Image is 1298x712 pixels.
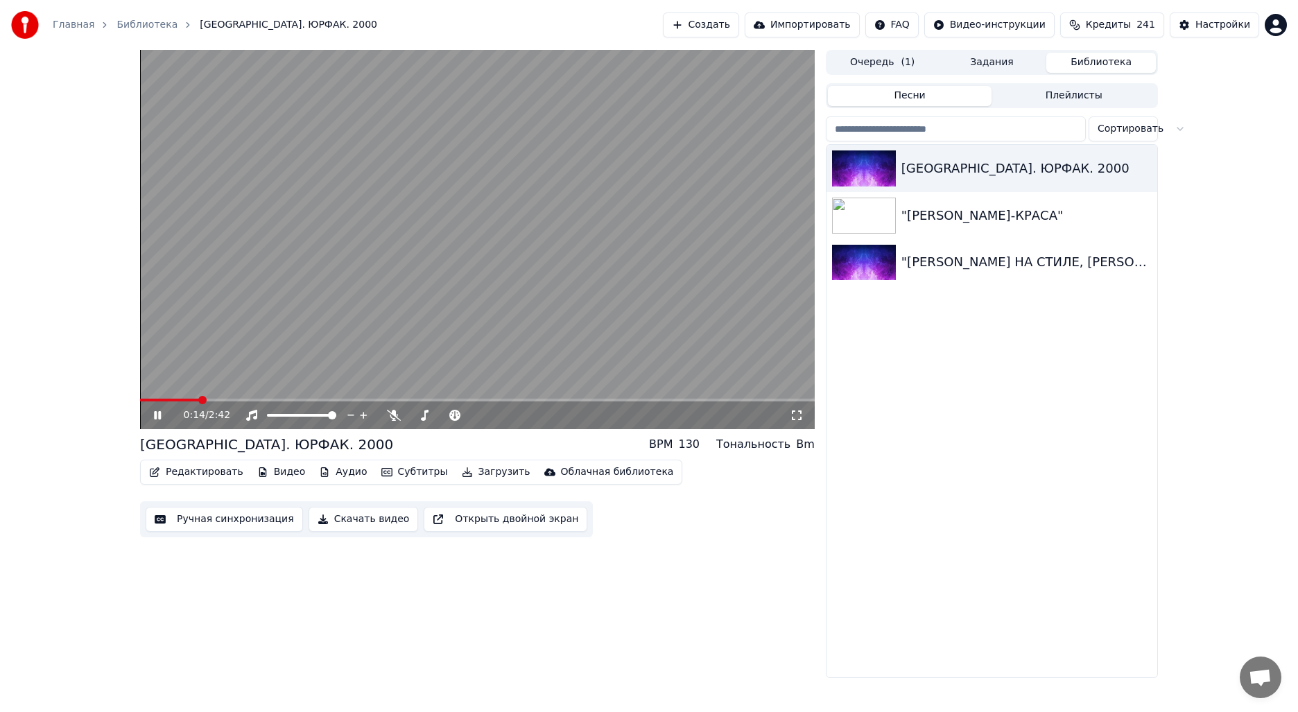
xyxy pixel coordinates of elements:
button: Открыть двойной экран [424,507,587,532]
span: ( 1 ) [901,55,915,69]
div: Облачная библиотека [561,465,674,479]
div: [GEOGRAPHIC_DATA]. ЮРФАК. 2000 [140,435,393,454]
button: Библиотека [1046,53,1156,73]
div: Настройки [1195,18,1250,32]
span: 241 [1136,18,1155,32]
div: BPM [649,436,673,453]
button: Скачать видео [309,507,419,532]
div: Bm [796,436,815,453]
button: Настройки [1170,12,1259,37]
button: Импортировать [745,12,860,37]
nav: breadcrumb [53,18,377,32]
div: "[PERSON_NAME]-КРАСА" [901,206,1152,225]
button: Аудио [313,462,372,482]
button: Создать [663,12,739,37]
button: Песни [828,86,992,106]
button: Ручная синхронизация [146,507,303,532]
button: FAQ [865,12,919,37]
button: Плейлисты [992,86,1156,106]
button: Видео-инструкции [924,12,1055,37]
button: Видео [252,462,311,482]
button: Редактировать [144,462,249,482]
button: Кредиты241 [1060,12,1164,37]
div: Тональность [716,436,790,453]
div: 130 [678,436,700,453]
button: Очередь [828,53,937,73]
span: Сортировать [1098,122,1163,136]
button: Задания [937,53,1047,73]
span: 0:14 [184,408,205,422]
span: [GEOGRAPHIC_DATA]. ЮРФАК. 2000 [200,18,377,32]
button: Субтитры [376,462,453,482]
div: / [184,408,217,422]
button: Загрузить [456,462,536,482]
div: [GEOGRAPHIC_DATA]. ЮРФАК. 2000 [901,159,1152,178]
span: 2:42 [209,408,230,422]
div: Открытый чат [1240,657,1281,698]
span: Кредиты [1086,18,1131,32]
div: "[PERSON_NAME] НА СТИЛЕ, [PERSON_NAME] В ИГРЕ" [901,252,1152,272]
a: Главная [53,18,94,32]
a: Библиотека [116,18,178,32]
img: youka [11,11,39,39]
